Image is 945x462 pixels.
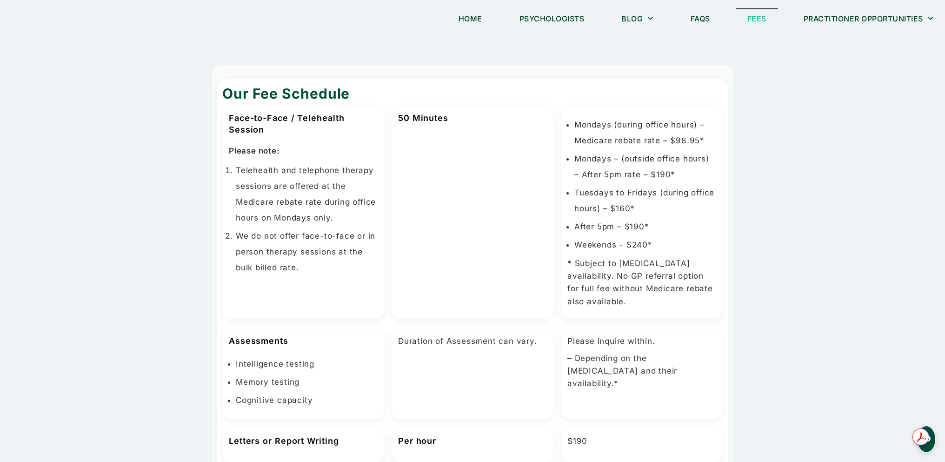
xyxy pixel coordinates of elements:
p: – Depending on the [MEDICAL_DATA] and their availability.* [567,352,716,390]
li: Mondays (during office hours) – Medicare rebate rate – $98.95* [574,117,716,148]
li: Mondays – (outside office hours) – After 5pm rate – $190* [574,151,716,182]
li: Tuesdays to Fridays (during office hours) – $160* [574,185,716,216]
li: Intelligence testing [236,356,378,372]
strong: Please note: [229,146,280,155]
li: Memory testing [236,374,378,390]
h3: Face-to-Face / Telehealth Session [229,112,378,135]
a: Fees [736,8,778,29]
p: * Subject to [MEDICAL_DATA] availability. No GP referral option for full fee without Medicare reb... [567,257,716,308]
li: Cognitive capacity [236,392,378,408]
li: Weekends – $240* [574,237,716,253]
li: We do not offer face-to-face or in person therapy sessions at the bulk billed rate. [236,228,378,275]
li: Telehealth and telephone therapy sessions are offered at the Medicare rebate rate during office h... [236,162,378,226]
h3: 50 Minutes [398,112,547,124]
strong: Per hour [398,436,436,446]
li: After 5pm – $190* [574,219,716,234]
a: FAQs [679,8,722,29]
button: Open chat for queries [917,426,936,453]
a: Psychologists [508,8,596,29]
a: Home [447,8,494,29]
p: $190 [567,435,716,448]
p: Duration of Assessment can vary. [398,335,547,348]
h2: Our Fee Schedule [222,84,723,103]
h3: Letters or Report Writing [229,435,378,447]
a: Blog [610,8,665,29]
p: Please inquire within. [567,335,716,348]
h3: Assessments [229,335,378,347]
